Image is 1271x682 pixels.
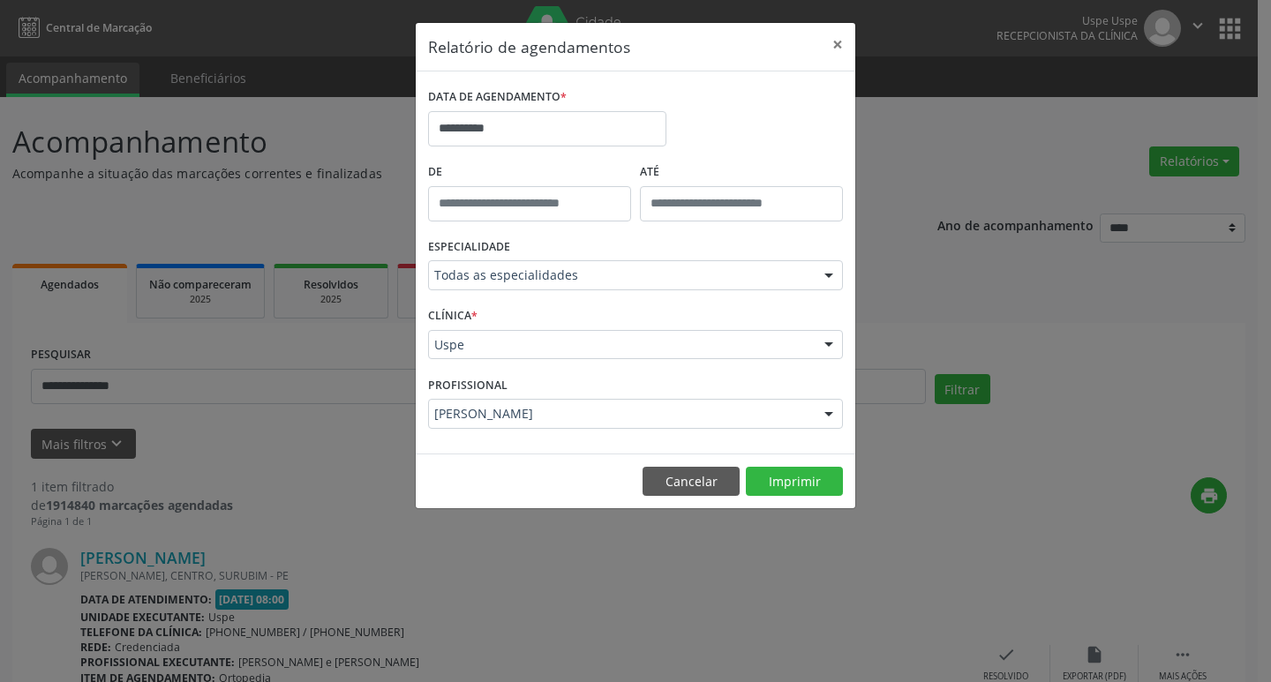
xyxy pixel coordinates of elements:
[428,35,630,58] h5: Relatório de agendamentos
[820,23,855,66] button: Close
[746,467,843,497] button: Imprimir
[428,303,478,330] label: CLÍNICA
[428,234,510,261] label: ESPECIALIDADE
[434,405,807,423] span: [PERSON_NAME]
[428,84,567,111] label: DATA DE AGENDAMENTO
[640,159,843,186] label: ATÉ
[428,371,508,399] label: PROFISSIONAL
[434,336,807,354] span: Uspe
[434,266,807,284] span: Todas as especialidades
[428,159,631,186] label: De
[643,467,740,497] button: Cancelar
